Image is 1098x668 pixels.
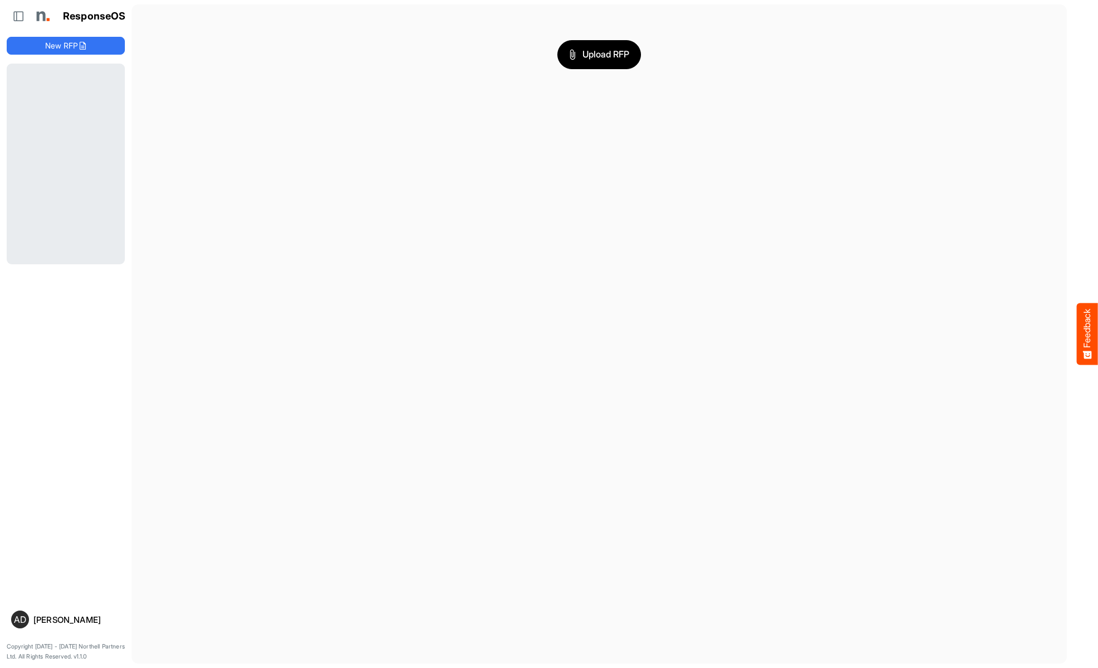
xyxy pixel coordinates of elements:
[63,11,126,22] h1: ResponseOS
[7,64,125,264] div: Loading...
[7,37,125,55] button: New RFP
[33,616,120,624] div: [PERSON_NAME]
[569,47,629,62] span: Upload RFP
[31,5,53,27] img: Northell
[7,642,125,661] p: Copyright [DATE] - [DATE] Northell Partners Ltd. All Rights Reserved. v1.1.0
[557,40,641,69] button: Upload RFP
[14,615,26,624] span: AD
[1077,303,1098,365] button: Feedback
